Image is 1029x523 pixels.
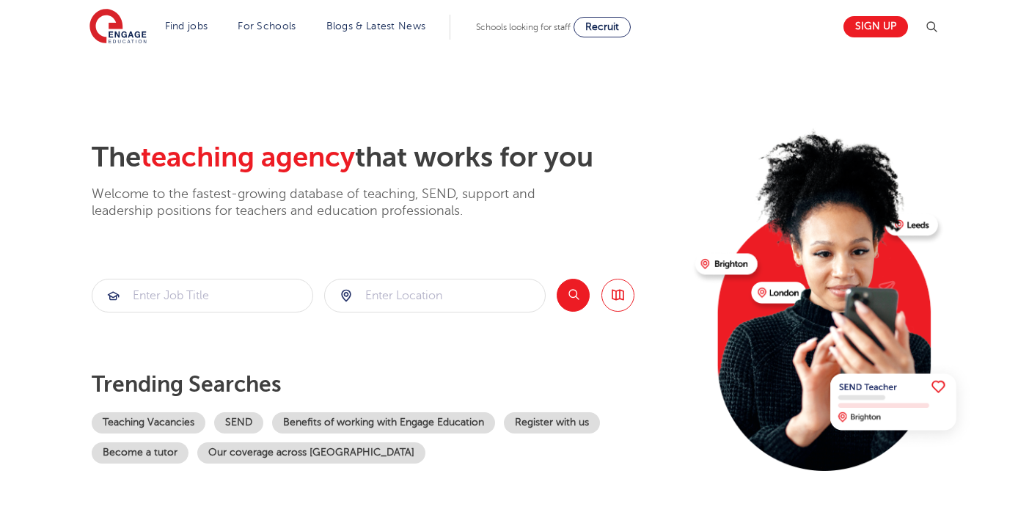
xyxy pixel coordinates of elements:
a: Our coverage across [GEOGRAPHIC_DATA] [197,442,425,464]
a: Sign up [843,16,908,37]
div: Submit [324,279,546,312]
a: Find jobs [165,21,208,32]
a: Register with us [504,412,600,434]
a: For Schools [238,21,296,32]
a: Benefits of working with Engage Education [272,412,495,434]
a: Teaching Vacancies [92,412,205,434]
span: Recruit [585,21,619,32]
a: Blogs & Latest News [326,21,426,32]
input: Submit [92,279,312,312]
span: Schools looking for staff [476,22,571,32]
button: Search [557,279,590,312]
span: teaching agency [141,142,355,173]
div: Submit [92,279,313,312]
a: Recruit [574,17,631,37]
a: Become a tutor [92,442,188,464]
input: Submit [325,279,545,312]
h2: The that works for you [92,141,684,175]
img: Engage Education [89,9,147,45]
p: Welcome to the fastest-growing database of teaching, SEND, support and leadership positions for t... [92,186,576,220]
p: Trending searches [92,371,684,398]
a: SEND [214,412,263,434]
